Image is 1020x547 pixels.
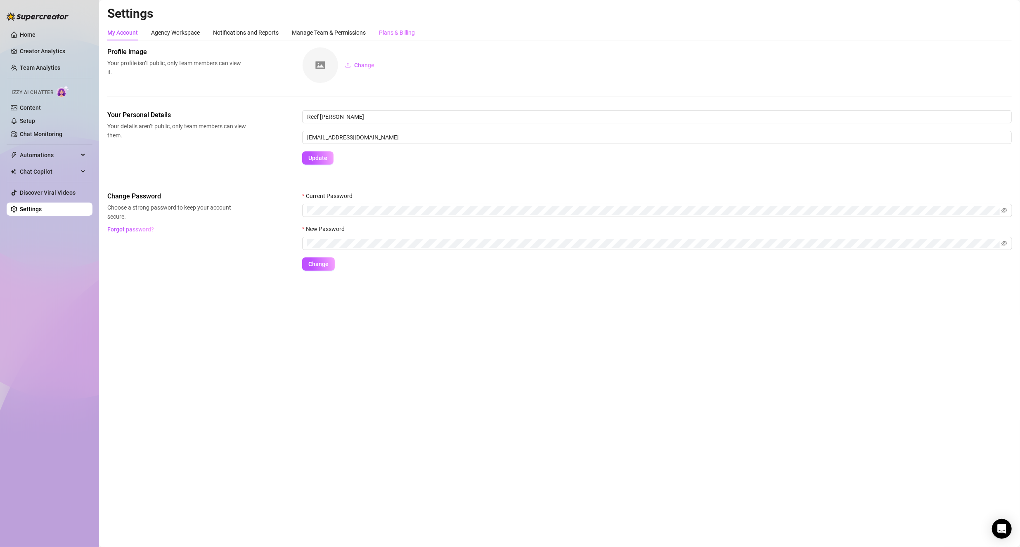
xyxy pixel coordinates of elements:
span: thunderbolt [11,152,17,158]
div: Notifications and Reports [213,28,279,37]
label: New Password [302,224,350,233]
input: New Password [307,239,1000,248]
span: Choose a strong password to keep your account secure. [107,203,246,221]
div: Agency Workspace [151,28,200,37]
a: Setup [20,118,35,124]
div: Manage Team & Permissions [292,28,366,37]
span: Update [308,155,327,161]
span: Change [354,62,374,68]
span: Your Personal Details [107,110,246,120]
input: Enter name [302,110,1012,123]
img: square-placeholder.png [303,47,338,83]
span: upload [345,62,351,68]
h2: Settings [107,6,1012,21]
img: Chat Copilot [11,169,16,174]
span: Automations [20,149,78,162]
label: Current Password [302,191,358,200]
a: Team Analytics [20,64,60,71]
button: Forgot password? [107,223,154,236]
div: My Account [107,28,138,37]
span: Forgot password? [108,226,154,233]
img: AI Chatter [57,85,69,97]
span: eye-invisible [1001,240,1007,246]
a: Settings [20,206,42,212]
a: Creator Analytics [20,45,86,58]
a: Chat Monitoring [20,131,62,137]
a: Discover Viral Videos [20,189,76,196]
a: Content [20,104,41,111]
input: Enter new email [302,131,1012,144]
button: Change [338,59,381,72]
img: logo-BBDzfeDw.svg [7,12,69,21]
span: Profile image [107,47,246,57]
span: Izzy AI Chatter [12,89,53,97]
div: Plans & Billing [379,28,415,37]
input: Current Password [307,206,1000,215]
a: Home [20,31,35,38]
span: Change Password [107,191,246,201]
span: Chat Copilot [20,165,78,178]
span: Change [308,261,329,267]
button: Update [302,151,334,165]
button: Change [302,257,335,271]
span: Your details aren’t public, only team members can view them. [107,122,246,140]
span: Your profile isn’t public, only team members can view it. [107,59,246,77]
span: eye-invisible [1001,207,1007,213]
div: Open Intercom Messenger [992,519,1012,539]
